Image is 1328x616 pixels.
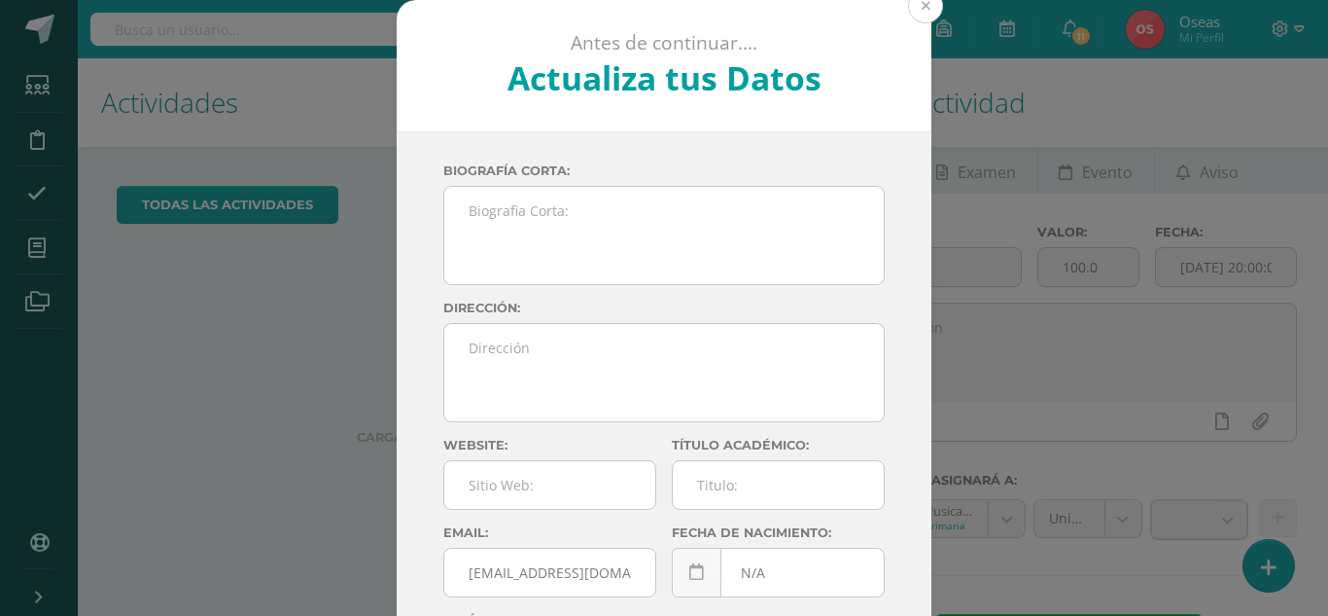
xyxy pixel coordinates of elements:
[449,31,880,55] p: Antes de continuar....
[444,461,655,509] input: Sitio Web:
[444,549,655,597] input: Correo Electronico:
[672,525,885,540] label: Fecha de nacimiento:
[449,55,880,100] h2: Actualiza tus Datos
[672,438,885,453] label: Título académico:
[673,461,884,509] input: Titulo:
[443,163,885,178] label: Biografía corta:
[673,549,884,597] input: Fecha de Nacimiento:
[443,301,885,315] label: Dirección:
[443,438,656,453] label: Website:
[443,525,656,540] label: Email:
